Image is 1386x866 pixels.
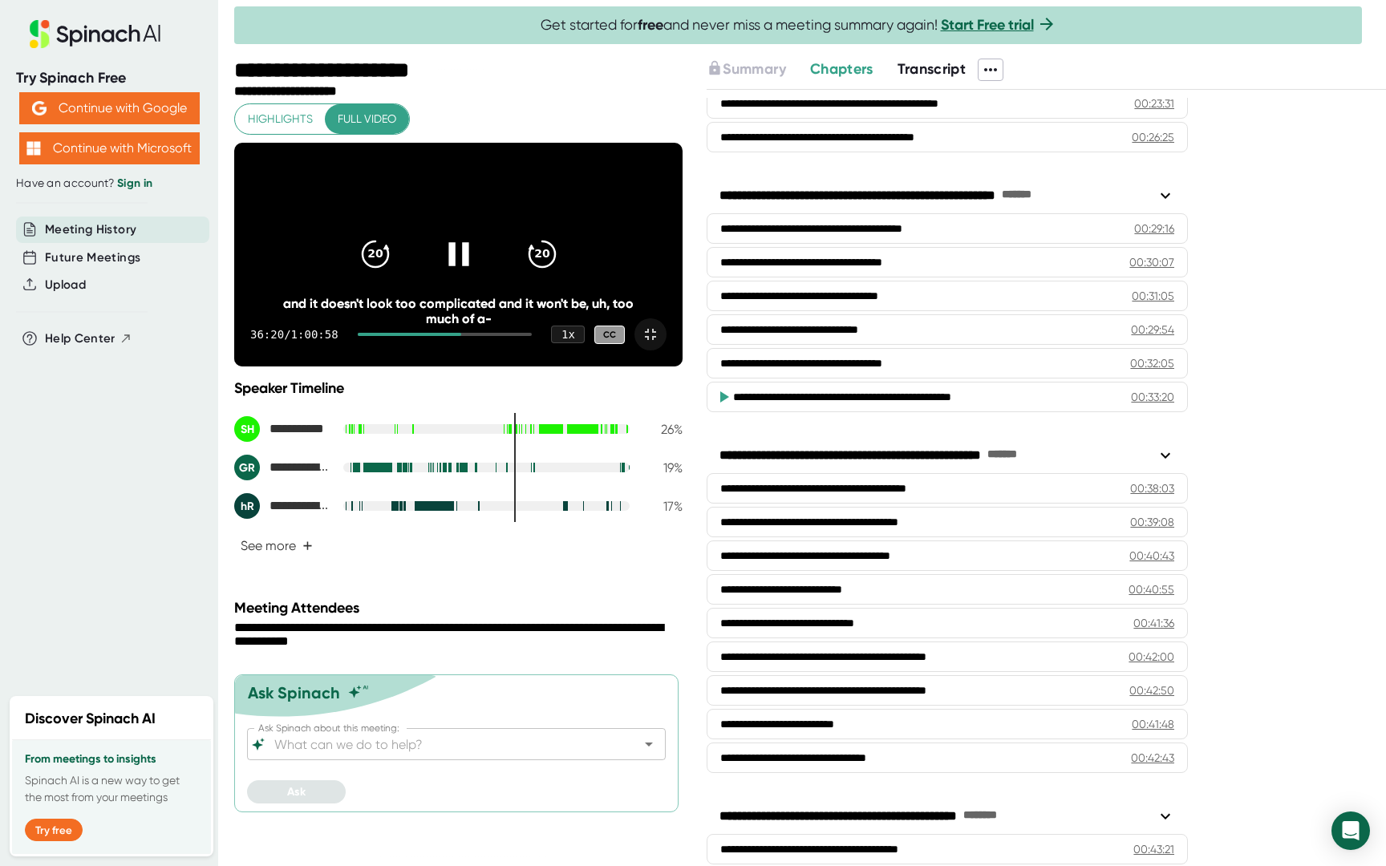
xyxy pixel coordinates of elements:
[1129,682,1174,698] div: 00:42:50
[19,92,200,124] button: Continue with Google
[25,819,83,841] button: Try free
[1134,95,1174,111] div: 00:23:31
[1130,514,1174,530] div: 00:39:08
[541,16,1056,34] span: Get started for and never miss a meeting summary again!
[1133,841,1174,857] div: 00:43:21
[45,249,140,267] button: Future Meetings
[1134,221,1174,237] div: 00:29:16
[1129,581,1174,597] div: 00:40:55
[234,455,260,480] div: GR
[551,326,585,343] div: 1 x
[302,540,313,552] span: +
[1130,355,1174,371] div: 00:32:05
[117,176,152,190] a: Sign in
[234,379,683,397] div: Speaker Timeline
[250,328,338,341] div: 36:20 / 1:00:58
[234,455,330,480] div: Gal Rozensweig
[1132,288,1174,304] div: 00:31:05
[1129,254,1174,270] div: 00:30:07
[898,59,967,80] button: Transcript
[810,60,873,78] span: Chapters
[642,460,683,475] div: 19 %
[1129,649,1174,665] div: 00:42:00
[32,101,47,115] img: Aehbyd4JwY73AAAAAElFTkSuQmCC
[19,132,200,164] button: Continue with Microsoft
[248,683,340,702] div: Ask Spinach
[234,416,260,442] div: SH
[898,60,967,78] span: Transcript
[638,16,663,34] b: free
[45,276,86,294] button: Upload
[16,176,202,191] div: Have an account?
[338,109,396,129] span: Full video
[638,733,660,755] button: Open
[1331,811,1370,850] div: Open Intercom Messenger
[1130,480,1174,496] div: 00:38:03
[723,60,785,78] span: Summary
[287,785,306,799] span: Ask
[1131,322,1174,338] div: 00:29:54
[1131,750,1174,766] div: 00:42:43
[707,59,809,81] div: Upgrade to access
[642,422,683,437] div: 26 %
[45,330,132,348] button: Help Center
[248,109,313,129] span: Highlights
[325,104,409,134] button: Full video
[1132,716,1174,732] div: 00:41:48
[16,69,202,87] div: Try Spinach Free
[25,708,156,730] h2: Discover Spinach AI
[25,772,198,806] p: Spinach AI is a new way to get the most from your meetings
[594,326,625,344] div: CC
[234,493,260,519] div: hR
[234,599,687,617] div: Meeting Attendees
[25,753,198,766] h3: From meetings to insights
[247,780,346,803] button: Ask
[1132,129,1174,145] div: 00:26:25
[234,493,330,519] div: hila David Rabani
[45,330,115,348] span: Help Center
[1129,548,1174,564] div: 00:40:43
[707,59,785,80] button: Summary
[234,532,319,560] button: See more+
[642,499,683,514] div: 17 %
[279,296,638,326] div: and it doesn't look too complicated and it won't be, uh, too much of a-
[235,104,326,134] button: Highlights
[1133,615,1174,631] div: 00:41:36
[45,221,136,239] button: Meeting History
[1131,389,1174,405] div: 00:33:20
[941,16,1034,34] a: Start Free trial
[271,733,614,755] input: What can we do to help?
[810,59,873,80] button: Chapters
